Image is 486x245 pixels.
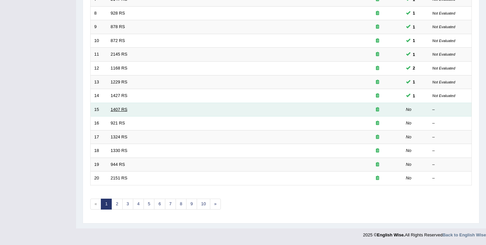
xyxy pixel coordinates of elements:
[356,24,399,30] div: Exam occurring question
[432,39,455,43] small: Not Evaluated
[91,61,107,75] td: 12
[356,93,399,99] div: Exam occurring question
[363,228,486,238] div: 2025 © All Rights Reserved
[111,199,122,210] a: 2
[111,52,128,57] a: 2145 RS
[186,199,197,210] a: 9
[410,92,418,99] span: You can still take this question
[111,66,128,71] a: 1168 RS
[432,148,468,154] div: –
[356,107,399,113] div: Exam occurring question
[432,107,468,113] div: –
[122,199,133,210] a: 3
[111,38,125,43] a: 872 RS
[406,107,412,112] em: No
[406,162,412,167] em: No
[91,20,107,34] td: 9
[432,94,455,98] small: Not Evaluated
[111,162,125,167] a: 944 RS
[432,175,468,181] div: –
[432,52,455,56] small: Not Evaluated
[410,37,418,44] span: You can still take this question
[111,24,125,29] a: 878 RS
[406,175,412,180] em: No
[111,134,128,139] a: 1324 RS
[356,65,399,72] div: Exam occurring question
[91,89,107,103] td: 14
[90,199,101,210] span: «
[406,121,412,125] em: No
[91,130,107,144] td: 17
[143,199,154,210] a: 5
[101,199,112,210] a: 1
[432,120,468,126] div: –
[111,107,128,112] a: 1407 RS
[176,199,186,210] a: 8
[356,162,399,168] div: Exam occurring question
[154,199,165,210] a: 6
[356,148,399,154] div: Exam occurring question
[111,93,128,98] a: 1427 RS
[111,121,125,125] a: 921 RS
[356,175,399,181] div: Exam occurring question
[165,199,176,210] a: 7
[197,199,210,210] a: 10
[443,232,486,237] a: Back to English Wise
[91,48,107,62] td: 11
[91,103,107,117] td: 15
[356,120,399,126] div: Exam occurring question
[410,65,418,72] span: You can still take this question
[410,51,418,58] span: You can still take this question
[406,148,412,153] em: No
[111,175,128,180] a: 2151 RS
[432,162,468,168] div: –
[406,134,412,139] em: No
[91,158,107,171] td: 19
[111,148,128,153] a: 1330 RS
[91,75,107,89] td: 13
[410,24,418,30] span: You can still take this question
[432,11,455,15] small: Not Evaluated
[91,34,107,48] td: 10
[410,10,418,17] span: You can still take this question
[432,134,468,140] div: –
[356,51,399,58] div: Exam occurring question
[91,171,107,185] td: 20
[356,79,399,85] div: Exam occurring question
[91,117,107,130] td: 16
[111,11,125,16] a: 928 RS
[432,80,455,84] small: Not Evaluated
[91,6,107,20] td: 8
[356,10,399,17] div: Exam occurring question
[432,25,455,29] small: Not Evaluated
[111,79,128,84] a: 1229 RS
[356,134,399,140] div: Exam occurring question
[377,232,405,237] strong: English Wise.
[410,78,418,85] span: You can still take this question
[210,199,221,210] a: »
[432,66,455,70] small: Not Evaluated
[133,199,144,210] a: 4
[91,144,107,158] td: 18
[356,38,399,44] div: Exam occurring question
